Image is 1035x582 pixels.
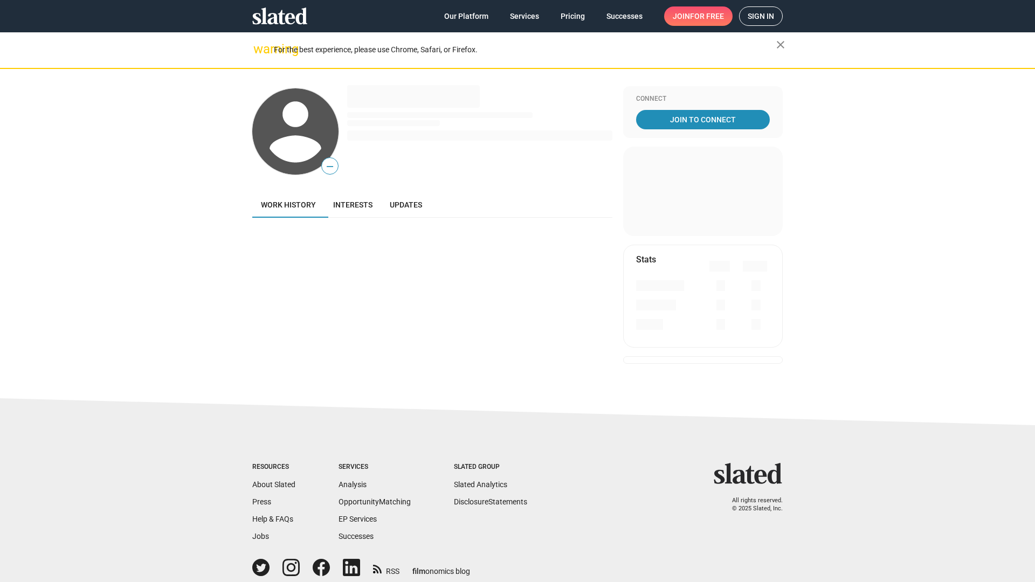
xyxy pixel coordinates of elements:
div: Resources [252,463,295,472]
span: Updates [390,200,422,209]
span: Work history [261,200,316,209]
a: Joinfor free [664,6,733,26]
mat-card-title: Stats [636,254,656,265]
span: Join To Connect [638,110,768,129]
a: EP Services [339,515,377,523]
a: Services [501,6,548,26]
a: Successes [598,6,651,26]
a: Help & FAQs [252,515,293,523]
a: RSS [373,560,399,577]
span: for free [690,6,724,26]
a: Work history [252,192,325,218]
a: OpportunityMatching [339,497,411,506]
a: Interests [325,192,381,218]
a: Slated Analytics [454,480,507,489]
span: Successes [606,6,643,26]
a: About Slated [252,480,295,489]
div: Services [339,463,411,472]
span: Services [510,6,539,26]
a: Successes [339,532,374,541]
p: All rights reserved. © 2025 Slated, Inc. [721,497,783,512]
a: Pricing [552,6,594,26]
span: Pricing [561,6,585,26]
a: Updates [381,192,431,218]
span: Our Platform [444,6,488,26]
mat-icon: warning [253,43,266,56]
a: filmonomics blog [412,558,470,577]
span: Interests [333,200,372,209]
a: Press [252,497,271,506]
div: Slated Group [454,463,527,472]
a: Sign in [739,6,783,26]
a: Analysis [339,480,367,489]
a: Join To Connect [636,110,770,129]
div: For the best experience, please use Chrome, Safari, or Firefox. [274,43,776,57]
span: Sign in [748,7,774,25]
div: Connect [636,95,770,103]
span: Join [673,6,724,26]
a: Our Platform [436,6,497,26]
span: film [412,567,425,576]
mat-icon: close [774,38,787,51]
a: Jobs [252,532,269,541]
span: — [322,160,338,174]
a: DisclosureStatements [454,497,527,506]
